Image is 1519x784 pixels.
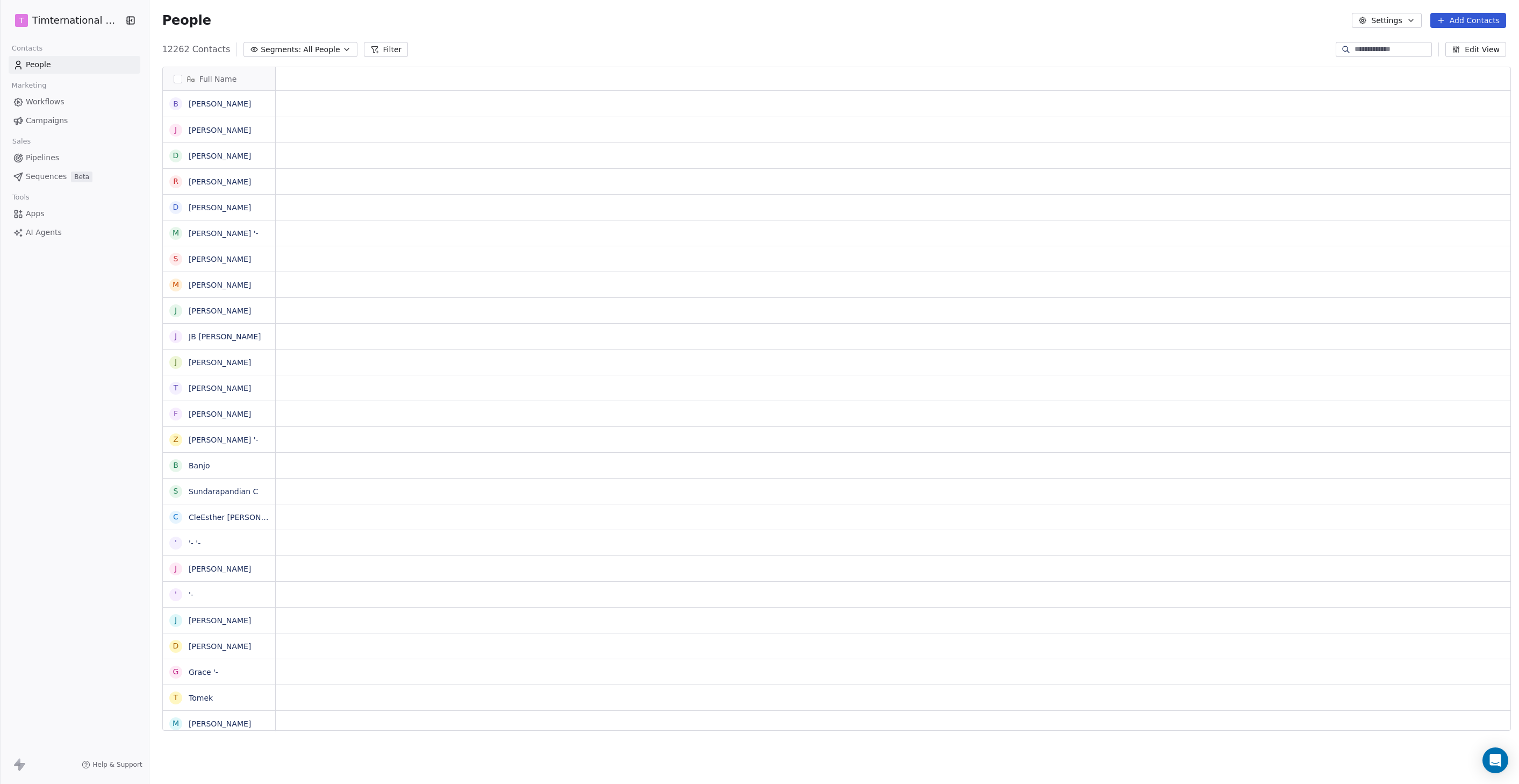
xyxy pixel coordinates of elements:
div: B [173,98,178,110]
a: JB [PERSON_NAME] [189,332,261,341]
a: [PERSON_NAME] [189,719,251,728]
div: T [173,382,178,394]
div: F [174,408,178,419]
a: '- '- [189,539,200,547]
div: J [175,357,177,368]
button: Edit View [1445,42,1506,57]
a: [PERSON_NAME] [189,152,251,160]
a: [PERSON_NAME] [189,307,251,315]
div: T [173,692,178,703]
div: B [173,460,178,471]
div: D [173,202,178,213]
div: D [173,640,178,652]
span: Beta [71,172,92,182]
a: Help & Support [82,760,142,769]
a: [PERSON_NAME] [189,255,251,263]
div: J [175,615,177,626]
div: J [175,305,177,316]
div: ' [175,537,177,548]
a: Sundarapandian C [189,487,258,496]
span: All People [303,44,340,55]
div: J [175,331,177,342]
span: Full Name [199,74,237,84]
span: Segments: [261,44,301,55]
span: People [26,59,51,70]
a: [PERSON_NAME] [189,384,251,393]
a: [PERSON_NAME] '- [189,229,259,238]
a: Tomek [189,694,213,702]
div: M [173,227,179,239]
a: [PERSON_NAME] [189,565,251,573]
a: Banjo [189,461,210,470]
div: J [175,563,177,574]
span: T [19,15,24,26]
div: J [175,124,177,136]
a: [PERSON_NAME] [189,99,251,108]
span: AI Agents [26,227,62,238]
div: M [173,279,179,290]
div: grid [163,91,276,731]
a: '- [189,590,194,599]
span: Tools [8,189,34,205]
div: C [173,511,178,523]
a: [PERSON_NAME] [189,126,251,134]
span: People [162,12,211,28]
a: [PERSON_NAME] [189,616,251,625]
span: Contacts [7,40,47,56]
span: Sequences [26,171,67,182]
div: Open Intercom Messenger [1482,747,1508,773]
span: Sales [8,133,35,149]
div: M [173,718,179,729]
a: [PERSON_NAME] [189,203,251,212]
button: TTimternational B.V. [13,11,118,30]
div: D [173,150,178,161]
div: R [173,176,178,187]
a: Apps [9,205,140,223]
div: Full Name [163,67,275,90]
span: 12262 Contacts [162,43,231,56]
span: Timternational B.V. [32,13,121,27]
span: Help & Support [92,760,142,769]
button: Filter [364,42,409,57]
a: SequencesBeta [9,168,140,186]
a: Workflows [9,93,140,111]
a: Campaigns [9,112,140,130]
a: People [9,56,140,74]
span: Workflows [26,96,65,108]
a: CleEsther [PERSON_NAME] [189,513,290,522]
a: AI Agents [9,224,140,241]
span: Pipelines [26,152,59,163]
div: ' [175,589,177,600]
div: S [173,253,178,265]
a: [PERSON_NAME] [189,358,251,367]
a: [PERSON_NAME] [189,410,251,418]
a: Grace '- [189,668,218,676]
button: Add Contacts [1430,13,1506,28]
a: [PERSON_NAME] [189,177,251,186]
span: Apps [26,208,45,219]
a: [PERSON_NAME] [189,642,251,651]
a: [PERSON_NAME] '- [189,436,259,444]
a: Pipelines [9,149,140,167]
span: Marketing [7,77,51,94]
div: Z [173,434,178,445]
button: Settings [1352,13,1421,28]
span: Campaigns [26,115,68,126]
div: G [173,666,178,678]
a: [PERSON_NAME] [189,281,251,289]
div: S [173,486,178,497]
